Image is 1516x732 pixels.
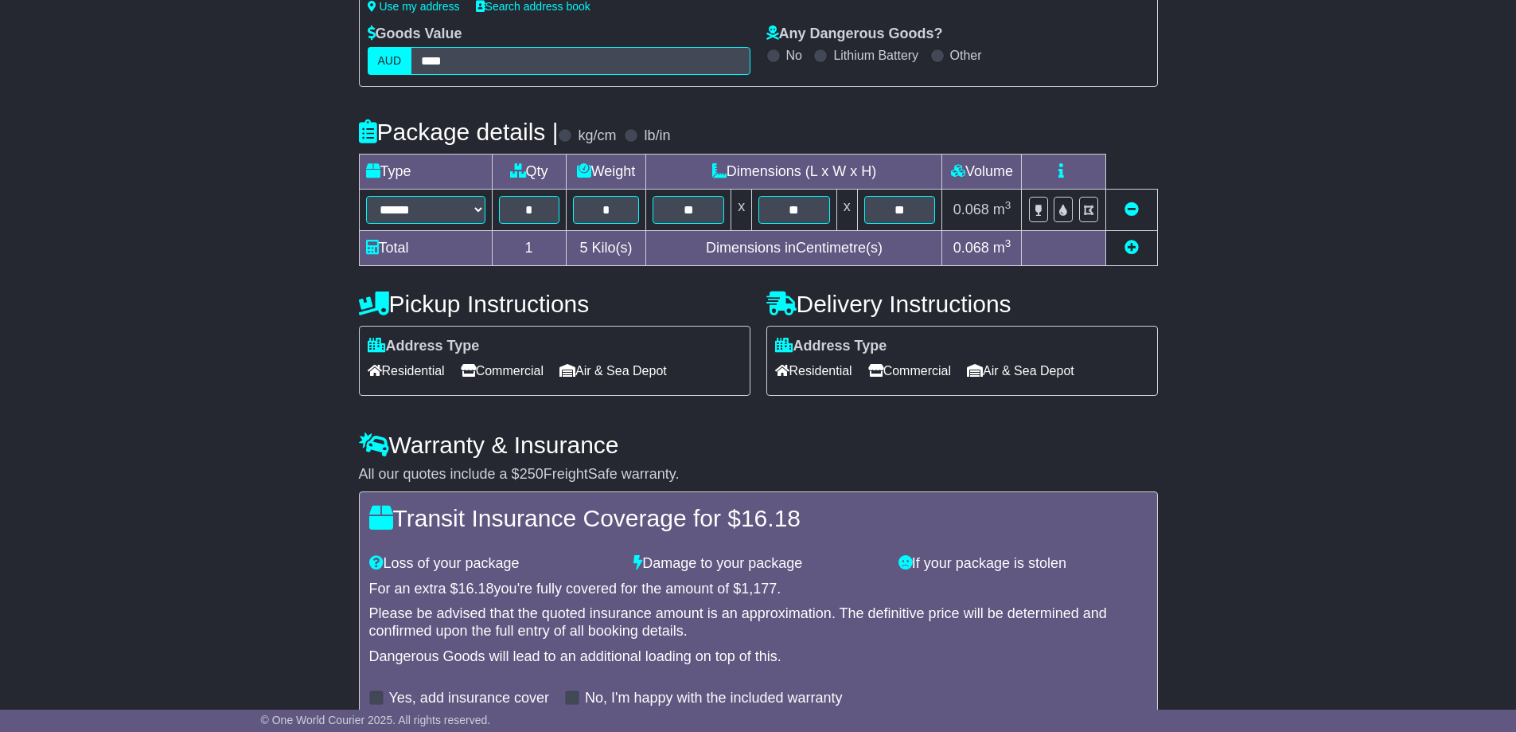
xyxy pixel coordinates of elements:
[766,291,1158,317] h4: Delivery Instructions
[369,505,1148,531] h4: Transit Insurance Coverage for $
[566,154,646,189] td: Weight
[1005,237,1011,249] sup: 3
[836,189,857,230] td: x
[741,581,777,597] span: 1,177
[359,291,750,317] h4: Pickup Instructions
[369,581,1148,598] div: For an extra $ you're fully covered for the amount of $ .
[775,338,887,355] label: Address Type
[261,714,491,726] span: © One World Courier 2025. All rights reserved.
[369,648,1148,666] div: Dangerous Goods will lead to an additional loading on top of this.
[359,119,559,145] h4: Package details |
[993,202,1011,217] span: m
[359,154,492,189] td: Type
[646,230,942,265] td: Dimensions in Centimetre(s)
[766,25,943,43] label: Any Dangerous Goods?
[644,127,670,145] label: lb/in
[458,581,494,597] span: 16.18
[967,358,1074,383] span: Air & Sea Depot
[361,555,626,573] div: Loss of your package
[359,466,1158,483] div: All our quotes include a $ FreightSafe warranty.
[359,432,1158,458] h4: Warranty & Insurance
[368,25,462,43] label: Goods Value
[950,48,982,63] label: Other
[368,358,445,383] span: Residential
[579,240,587,256] span: 5
[389,690,549,707] label: Yes, add insurance cover
[731,189,752,230] td: x
[559,358,667,383] span: Air & Sea Depot
[942,154,1022,189] td: Volume
[1005,199,1011,211] sup: 3
[585,690,843,707] label: No, I'm happy with the included warranty
[566,230,646,265] td: Kilo(s)
[1124,202,1139,217] a: Remove this item
[520,466,544,482] span: 250
[868,358,951,383] span: Commercial
[993,240,1011,256] span: m
[461,358,544,383] span: Commercial
[891,555,1156,573] div: If your package is stolen
[741,505,801,531] span: 16.18
[833,48,918,63] label: Lithium Battery
[368,47,412,75] label: AUD
[359,230,492,265] td: Total
[786,48,802,63] label: No
[492,154,566,189] td: Qty
[953,240,989,256] span: 0.068
[369,605,1148,640] div: Please be advised that the quoted insurance amount is an approximation. The definitive price will...
[646,154,942,189] td: Dimensions (L x W x H)
[1124,240,1139,256] a: Add new item
[368,338,480,355] label: Address Type
[953,202,989,217] span: 0.068
[625,555,891,573] div: Damage to your package
[578,127,616,145] label: kg/cm
[775,358,852,383] span: Residential
[492,230,566,265] td: 1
